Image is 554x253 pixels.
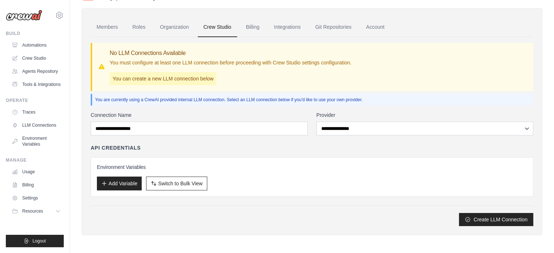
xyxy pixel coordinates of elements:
[9,66,64,77] a: Agents Repository
[6,10,42,21] img: Logo
[459,213,533,226] button: Create LLM Connection
[9,52,64,64] a: Crew Studio
[360,17,390,37] a: Account
[95,97,530,103] p: You are currently using a CrewAI provided internal LLM connection. Select an LLM connection below...
[110,72,216,85] p: You can create a new LLM connection below
[91,111,308,119] label: Connection Name
[518,218,554,253] iframe: Chat Widget
[9,119,64,131] a: LLM Connections
[240,17,265,37] a: Billing
[158,180,203,187] span: Switch to Bulk View
[32,238,46,244] span: Logout
[6,157,64,163] div: Manage
[9,39,64,51] a: Automations
[268,17,306,37] a: Integrations
[9,192,64,204] a: Settings
[154,17,195,37] a: Organization
[91,17,123,37] a: Members
[6,98,64,103] div: Operate
[9,79,64,90] a: Tools & Integrations
[146,177,207,190] button: Switch to Bulk View
[317,111,534,119] label: Provider
[97,177,142,190] button: Add Variable
[9,205,64,217] button: Resources
[9,106,64,118] a: Traces
[110,49,351,58] h3: No LLM Connections Available
[198,17,237,37] a: Crew Studio
[22,208,43,214] span: Resources
[91,144,141,151] h4: API Credentials
[6,235,64,247] button: Logout
[126,17,151,37] a: Roles
[6,31,64,36] div: Build
[309,17,357,37] a: Git Repositories
[97,163,527,171] h3: Environment Variables
[9,179,64,191] a: Billing
[9,166,64,178] a: Usage
[110,59,351,66] p: You must configure at least one LLM connection before proceeding with Crew Studio settings config...
[9,133,64,150] a: Environment Variables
